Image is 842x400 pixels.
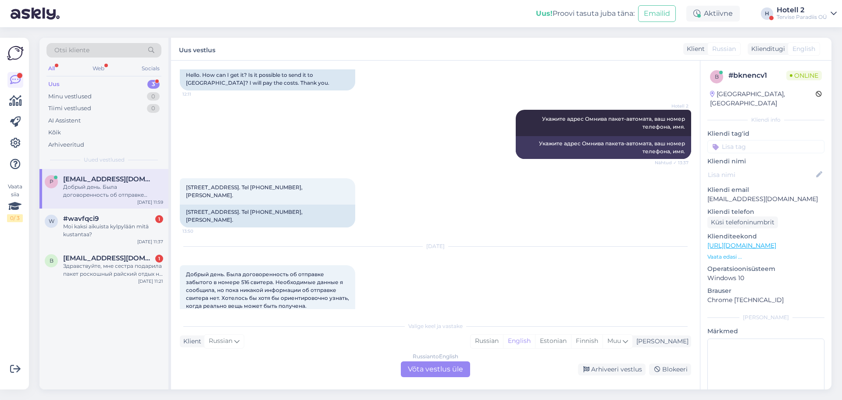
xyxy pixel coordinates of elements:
[707,140,824,153] input: Lisa tag
[180,242,691,250] div: [DATE]
[571,335,603,348] div: Finnish
[147,80,160,89] div: 3
[707,116,824,124] div: Kliendi info
[707,157,824,166] p: Kliendi nimi
[179,43,215,55] label: Uus vestlus
[686,6,740,22] div: Aktiivne
[638,5,676,22] button: Emailid
[707,314,824,321] div: [PERSON_NAME]
[155,215,163,223] div: 1
[707,216,778,228] div: Küsi telefoninumbrit
[180,68,355,90] div: Hello. How can I get it? Is it possible to send it to [GEOGRAPHIC_DATA]? I will pay the costs. Th...
[140,63,161,74] div: Socials
[54,46,89,55] span: Otsi kliente
[401,361,470,377] div: Võta vestlus üle
[155,255,163,263] div: 1
[138,278,163,285] div: [DATE] 11:21
[536,9,553,18] b: Uus!
[147,92,160,101] div: 0
[707,129,824,138] p: Kliendi tag'id
[63,262,163,278] div: Здравствуйте, мне сестра подарила пакет роскошный райский отдых на 2 ночи. Прибываем 22.августа. ...
[792,44,815,54] span: English
[48,92,92,101] div: Minu vestlused
[707,295,824,305] p: Chrome [TECHNICAL_ID]
[413,353,458,360] div: Russian to English
[710,90,816,108] div: [GEOGRAPHIC_DATA], [GEOGRAPHIC_DATA]
[728,70,786,81] div: # bknencv1
[63,215,99,223] span: #wavfqci9
[84,156,125,164] span: Uued vestlused
[137,199,163,205] div: [DATE] 11:59
[656,103,689,109] span: Hotell 2
[748,44,785,54] div: Klienditugi
[712,44,736,54] span: Russian
[707,327,824,336] p: Märkmed
[48,80,60,89] div: Uus
[683,44,705,54] div: Klient
[63,175,154,183] span: plejada@list.ru
[786,71,822,80] span: Online
[186,271,350,317] span: Добрый день. Была договоренность об отправке забытого в номере 516 свитера. Необходимые данные я ...
[7,183,23,222] div: Vaata siia
[578,364,646,375] div: Arhiveeri vestlus
[707,253,824,261] p: Vaata edasi ...
[715,73,719,80] span: b
[516,136,691,159] div: Укажите адрес Омнива пакета-автомата, ваш номер телефона, имя.
[536,8,635,19] div: Proovi tasuta juba täna:
[209,336,232,346] span: Russian
[49,218,54,224] span: w
[707,264,824,274] p: Operatsioonisüsteem
[48,141,84,149] div: Arhiveeritud
[91,63,106,74] div: Web
[46,63,57,74] div: All
[707,185,824,195] p: Kliendi email
[63,223,163,238] div: Moi kaksi aikuista kylpylään mitä kustantaa?
[471,335,503,348] div: Russian
[707,286,824,295] p: Brauser
[708,170,814,180] input: Lisa nimi
[48,104,91,113] div: Tiimi vestlused
[761,7,773,20] div: H
[182,91,215,97] span: 12:11
[186,184,304,198] span: [STREET_ADDRESS]. Tel [PHONE_NUMBER], [PERSON_NAME].
[633,337,689,346] div: [PERSON_NAME]
[180,205,355,227] div: [STREET_ADDRESS]. Tel [PHONE_NUMBER], [PERSON_NAME].
[180,337,201,346] div: Klient
[7,214,23,222] div: 0 / 3
[7,45,24,61] img: Askly Logo
[777,7,827,14] div: Hotell 2
[707,207,824,216] p: Kliendi telefon
[48,116,81,125] div: AI Assistent
[655,159,689,166] span: Nähtud ✓ 13:37
[707,195,824,204] p: [EMAIL_ADDRESS][DOMAIN_NAME]
[649,364,691,375] div: Blokeeri
[50,178,54,185] span: p
[535,335,571,348] div: Estonian
[707,232,824,241] p: Klienditeekond
[63,254,154,262] span: burunduciok13@gmail.com
[137,238,163,245] div: [DATE] 11:37
[48,128,61,137] div: Kõik
[707,274,824,283] p: Windows 10
[180,322,691,330] div: Valige keel ja vastake
[777,7,837,21] a: Hotell 2Tervise Paradiis OÜ
[182,228,215,234] span: 13:50
[777,14,827,21] div: Tervise Paradiis OÜ
[707,241,776,249] a: [URL][DOMAIN_NAME]
[147,104,160,113] div: 0
[607,337,621,345] span: Muu
[50,257,54,264] span: b
[63,183,163,199] div: Добрый день. Была договоренность об отправке забытого в номере 516 свитера. Необходимые данные я ...
[542,115,686,130] span: Укажите адрес Омнива пакет-автомата, ваш номер телефона, имя.
[503,335,535,348] div: English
